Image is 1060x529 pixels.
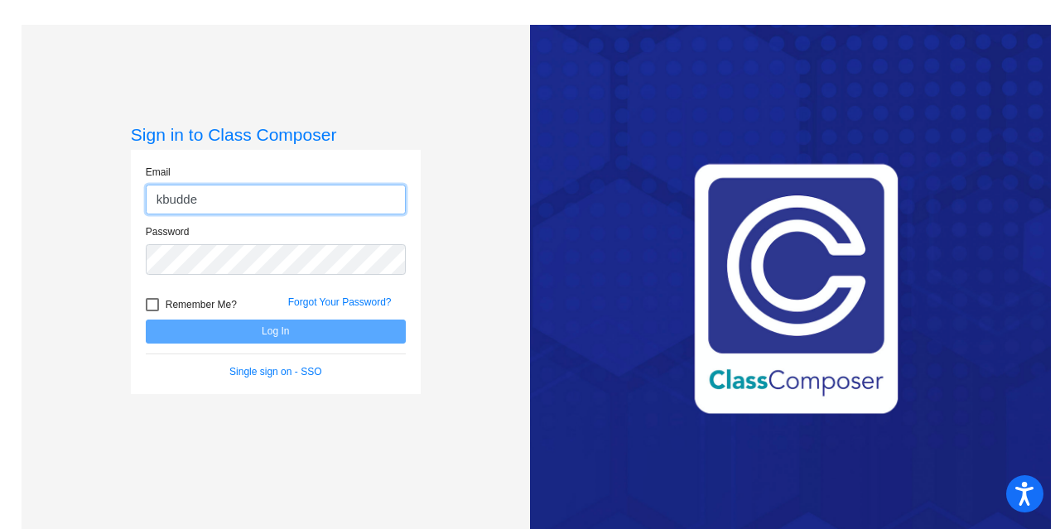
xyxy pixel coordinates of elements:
[229,366,321,378] a: Single sign on - SSO
[146,165,171,180] label: Email
[146,224,190,239] label: Password
[166,295,237,315] span: Remember Me?
[288,296,392,308] a: Forgot Your Password?
[146,320,406,344] button: Log In
[131,124,421,145] h3: Sign in to Class Composer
